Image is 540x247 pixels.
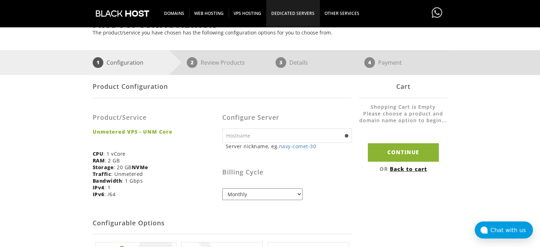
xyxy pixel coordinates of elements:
span: DOMAINS [159,9,190,18]
b: RAM [93,157,105,164]
span: 3 [276,57,286,68]
b: NVMe [132,164,148,171]
b: Storage [93,164,114,171]
input: Continue [368,143,439,161]
p: The product/service you have chosen has the following configuration options for you to choose from. [93,29,448,36]
b: Traffic [93,171,111,177]
p: Details [289,57,308,68]
div: OR [359,165,448,172]
b: IPv6 [93,191,104,198]
small: Server nickname, eg. [226,143,352,150]
b: CPU [93,150,104,157]
div: Cart [359,75,448,98]
h3: Configure Server [222,114,352,121]
strong: Unmetered VPS - UNM Core [93,128,217,135]
b: IPv4 [93,184,104,191]
input: Hostname [222,128,352,143]
button: Chat with us [475,221,533,238]
span: WEB HOSTING [189,9,229,18]
li: Shopping Cart is Empty Please choose a product and domain name option to begin... [359,103,448,131]
span: 2 [187,57,197,68]
div: Product Configuration [93,75,352,98]
span: 4 [364,57,375,68]
h2: Configurable Options [93,213,352,234]
a: Back to cart [390,165,427,172]
p: Configuration [107,57,143,68]
div: Chat with us [490,227,533,233]
span: VPS HOSTING [229,9,267,18]
h3: Product/Service [93,114,217,121]
p: Review Products [201,57,245,68]
b: Bandwidth [93,177,122,184]
h3: Billing Cycle [222,169,352,176]
span: DEDICATED SERVERS [266,9,320,18]
p: Payment [378,57,402,68]
span: 1 [93,57,103,68]
span: OTHER SERVICES [320,9,364,18]
div: : 1 vCore : 2 GB : 20 GB : Unmetered : 1 Gbps : 1 : /64 [93,103,222,203]
a: navy-comet-30 [279,143,316,150]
